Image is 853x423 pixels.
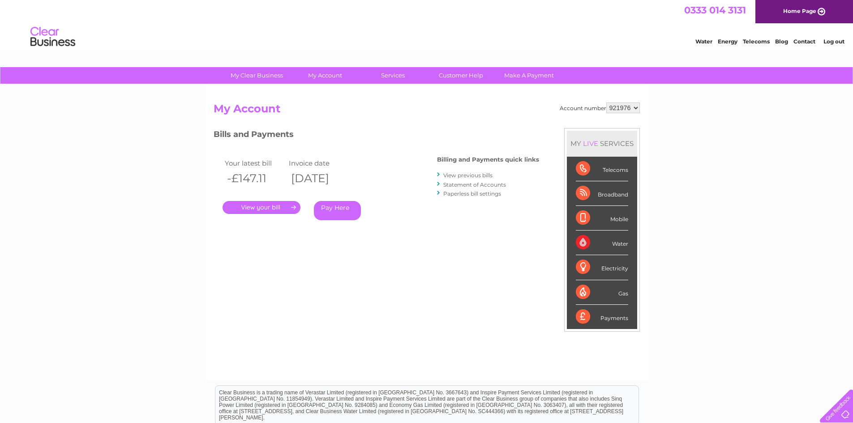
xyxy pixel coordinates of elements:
[223,169,287,188] th: -£147.11
[775,38,788,45] a: Blog
[576,181,628,206] div: Broadband
[695,38,712,45] a: Water
[223,201,300,214] a: .
[576,280,628,305] div: Gas
[560,103,640,113] div: Account number
[424,67,498,84] a: Customer Help
[437,156,539,163] h4: Billing and Payments quick links
[581,139,600,148] div: LIVE
[576,255,628,280] div: Electricity
[567,131,637,156] div: MY SERVICES
[443,172,493,179] a: View previous bills
[288,67,362,84] a: My Account
[793,38,815,45] a: Contact
[684,4,746,16] a: 0333 014 3131
[443,181,506,188] a: Statement of Accounts
[576,305,628,329] div: Payments
[314,201,361,220] a: Pay Here
[30,23,76,51] img: logo.png
[287,169,351,188] th: [DATE]
[718,38,737,45] a: Energy
[823,38,844,45] a: Log out
[743,38,770,45] a: Telecoms
[356,67,430,84] a: Services
[220,67,294,84] a: My Clear Business
[223,157,287,169] td: Your latest bill
[287,157,351,169] td: Invoice date
[576,231,628,255] div: Water
[214,128,539,144] h3: Bills and Payments
[215,5,639,43] div: Clear Business is a trading name of Verastar Limited (registered in [GEOGRAPHIC_DATA] No. 3667643...
[214,103,640,120] h2: My Account
[492,67,566,84] a: Make A Payment
[576,206,628,231] div: Mobile
[576,157,628,181] div: Telecoms
[443,190,501,197] a: Paperless bill settings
